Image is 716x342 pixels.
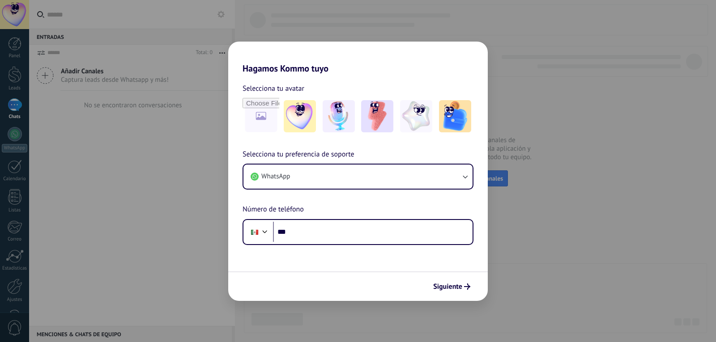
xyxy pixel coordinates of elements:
[243,83,304,94] span: Selecciona tu avatar
[400,100,432,132] img: -4.jpeg
[243,165,473,189] button: WhatsApp
[284,100,316,132] img: -1.jpeg
[228,42,488,74] h2: Hagamos Kommo tuyo
[439,100,471,132] img: -5.jpeg
[243,204,304,215] span: Número de teléfono
[246,223,263,241] div: Mexico: + 52
[323,100,355,132] img: -2.jpeg
[429,279,474,294] button: Siguiente
[433,283,462,290] span: Siguiente
[261,172,290,181] span: WhatsApp
[243,149,354,160] span: Selecciona tu preferencia de soporte
[361,100,393,132] img: -3.jpeg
